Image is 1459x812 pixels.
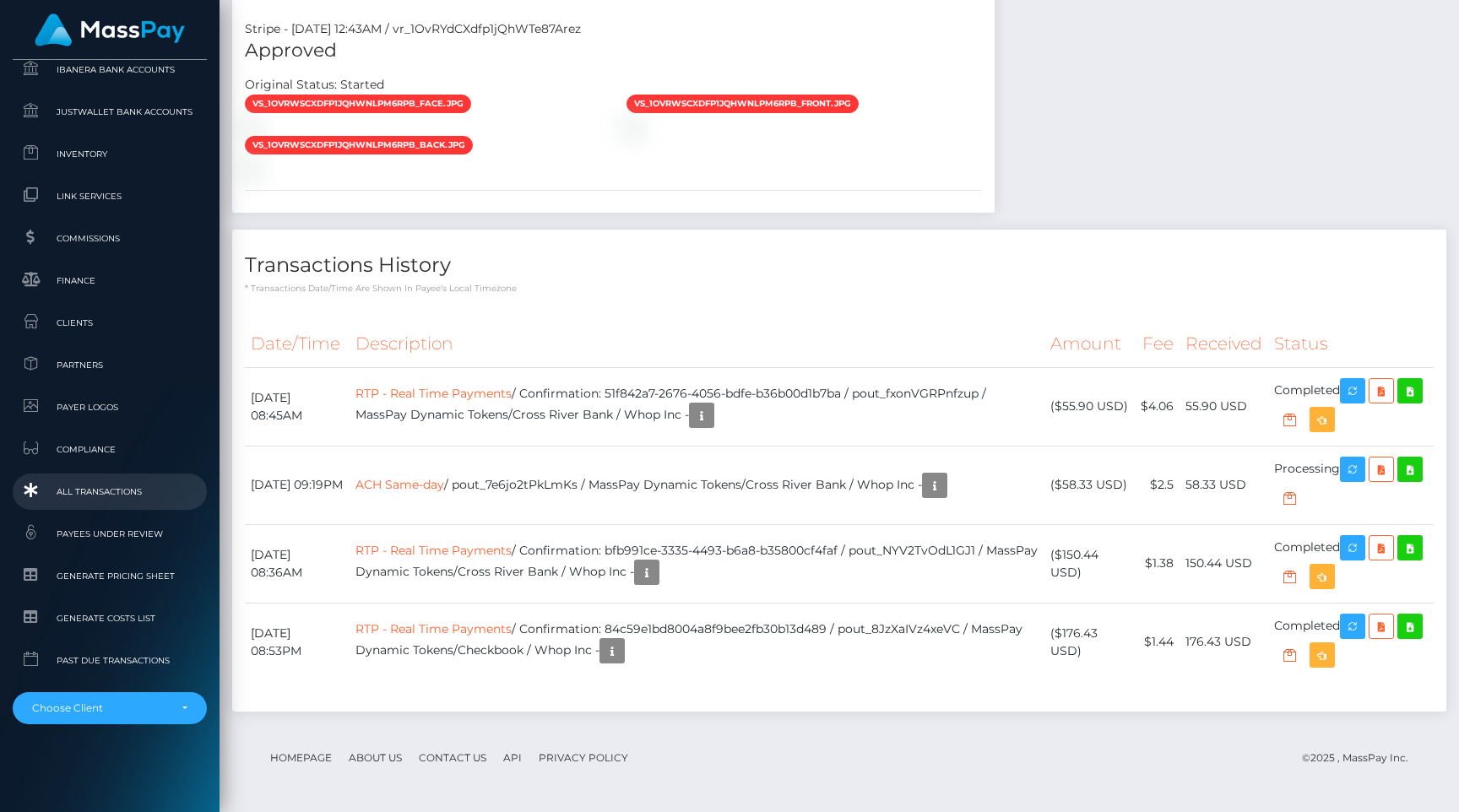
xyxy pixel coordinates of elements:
[19,187,200,206] span: Link Services
[1044,603,1134,681] td: ($176.43 USD)
[13,263,207,299] a: Finance
[1180,524,1268,603] td: 150.44 USD
[1180,367,1268,446] td: 55.90 USD
[13,474,207,510] a: All Transactions
[1180,321,1268,367] th: Received
[13,51,207,88] a: Ibanera Bank Accounts
[1044,367,1134,446] td: ($55.90 USD)
[13,600,207,636] a: Generate Costs List
[13,558,207,594] a: Generate Pricing Sheet
[245,162,258,176] img: vr_1OvRYdCXdfp1jQhWTe87Arezfile_1OvRYECXdfp1jQhWkqx5ehLR
[1268,524,1434,603] td: Completed
[355,476,444,491] a: ACH Same-day
[19,566,200,586] span: Generate Pricing Sheet
[532,744,635,771] a: Privacy Policy
[19,651,200,670] span: Past Due Transactions
[19,440,200,459] span: Compliance
[350,603,1045,681] td: / Confirmation: 84c59e1bd8004a8f9bee2fb30b13d489 / pout_8JzXaIVz4xeVC / MassPay Dynamic Tokens/Ch...
[13,305,207,341] a: Clients
[350,321,1045,367] th: Description
[626,95,859,113] span: vs_1OvRWsCXdfp1jQhWnlPM6rPB_front.jpg
[245,121,258,134] img: vr_1OvRYdCXdfp1jQhWTe87Arezfile_1OvRYXCXdfp1jQhWYuL2NEKQ
[245,95,471,113] span: vs_1OvRWsCXdfp1jQhWnlPM6rPB_face.jpg
[19,313,200,333] span: Clients
[245,282,1434,295] p: * Transactions date/time are shown in payee's local timezone
[13,178,207,214] a: Link Services
[245,38,982,64] h5: Approved
[19,102,200,122] span: JustWallet Bank Accounts
[13,389,207,425] a: Payer Logos
[19,271,200,290] span: Finance
[1135,446,1180,524] td: $2.5
[1180,603,1268,681] td: 176.43 USD
[1135,603,1180,681] td: $1.44
[19,398,200,417] span: Payer Logos
[355,543,512,558] a: RTP - Real Time Payments
[342,744,409,771] a: About Us
[263,744,339,771] a: Homepage
[19,60,200,79] span: Ibanera Bank Accounts
[19,482,200,501] span: All Transactions
[245,603,350,681] td: [DATE] 08:53PM
[350,524,1045,603] td: / Confirmation: bfb991ce-3335-4493-b6a8-b35800cf4faf / pout_NYV2TvOdL1GJ1 / MassPay Dynamic Token...
[13,431,207,468] a: Compliance
[13,136,207,172] a: Inventory
[355,386,512,401] a: RTP - Real Time Payments
[350,446,1045,524] td: / pout_7e6jo2tPkLmKs / MassPay Dynamic Tokens/Cross River Bank / Whop Inc -
[245,77,384,92] h7: Original Status: Started
[1135,524,1180,603] td: $1.38
[19,524,200,544] span: Payees under Review
[355,621,512,636] a: RTP - Real Time Payments
[626,121,640,134] img: vr_1OvRYdCXdfp1jQhWTe87Arezfile_1OvRY2CXdfp1jQhW82Tab4jv
[13,94,207,130] a: JustWallet Bank Accounts
[19,609,200,628] span: Generate Costs List
[245,367,350,446] td: [DATE] 08:45AM
[350,367,1045,446] td: / Confirmation: 51f842a7-2676-4056-bdfe-b36b00d1b7ba / pout_fxonVGRPnfzup / MassPay Dynamic Token...
[245,321,350,367] th: Date/Time
[245,524,350,603] td: [DATE] 08:36AM
[35,14,185,46] img: MassPay Logo
[1302,749,1421,767] div: © 2025 , MassPay Inc.
[1135,321,1180,367] th: Fee
[32,701,168,715] div: Choose Client
[412,744,493,771] a: Contact Us
[1044,446,1134,524] td: ($58.33 USD)
[1135,367,1180,446] td: $4.06
[13,642,207,679] a: Past Due Transactions
[13,347,207,383] a: Partners
[19,355,200,375] span: Partners
[232,20,995,38] div: Stripe - [DATE] 12:43AM / vr_1OvRYdCXdfp1jQhWTe87Arez
[1044,321,1134,367] th: Amount
[1180,446,1268,524] td: 58.33 USD
[1044,524,1134,603] td: ($150.44 USD)
[13,692,207,724] button: Choose Client
[245,251,1434,280] h4: Transactions History
[245,446,350,524] td: [DATE] 09:19PM
[1268,321,1434,367] th: Status
[1268,603,1434,681] td: Completed
[19,229,200,248] span: Commissions
[496,744,529,771] a: API
[1268,446,1434,524] td: Processing
[1268,367,1434,446] td: Completed
[245,136,473,154] span: vs_1OvRWsCXdfp1jQhWnlPM6rPB_back.jpg
[13,516,207,552] a: Payees under Review
[19,144,200,164] span: Inventory
[13,220,207,257] a: Commissions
